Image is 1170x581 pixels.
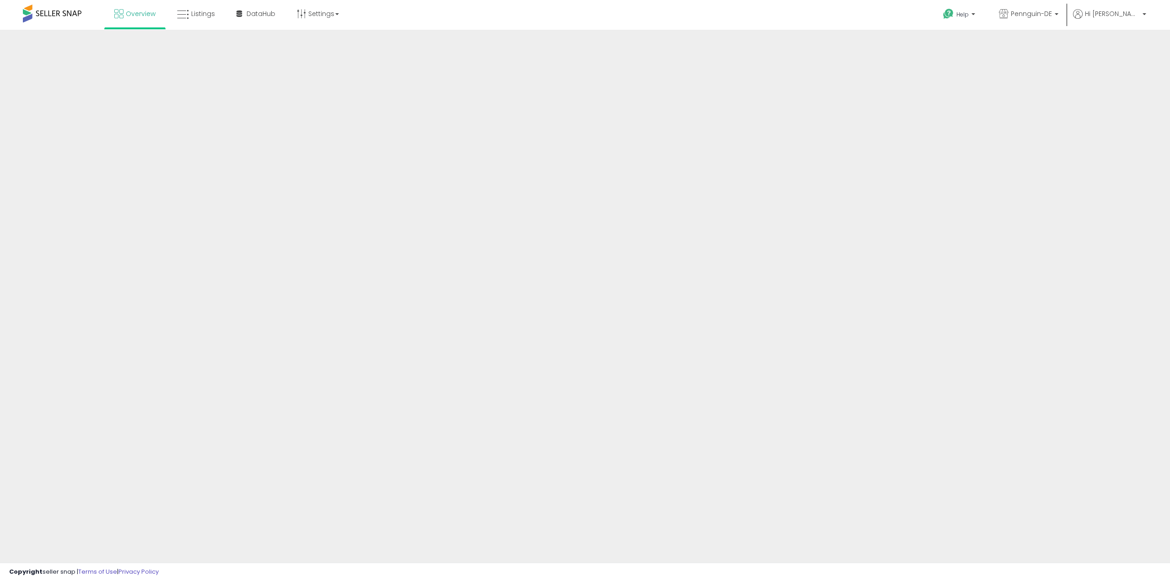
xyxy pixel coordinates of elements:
[1085,9,1140,18] span: Hi [PERSON_NAME]
[247,9,275,18] span: DataHub
[1011,9,1052,18] span: Pennguin-DE
[126,9,156,18] span: Overview
[191,9,215,18] span: Listings
[936,1,984,30] a: Help
[1073,9,1146,30] a: Hi [PERSON_NAME]
[956,11,969,18] span: Help
[943,8,954,20] i: Get Help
